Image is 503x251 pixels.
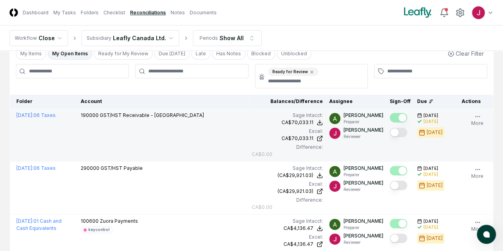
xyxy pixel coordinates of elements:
button: Blocked [247,48,275,60]
p: [PERSON_NAME] [344,232,383,239]
p: Preparer [344,225,383,231]
button: My Open Items [48,48,92,60]
p: Preparer [344,119,383,125]
a: Dashboard [23,9,49,16]
button: Mark complete [390,113,407,123]
div: (CA$29,921.03) [278,172,313,179]
button: (CA$29,921.03) [278,172,323,179]
span: [DATE] [423,165,438,171]
a: [DATE]:06 Taxes [16,165,56,171]
div: [DATE] [427,182,443,189]
span: 190000 [81,112,99,118]
button: Has Notes [212,48,245,60]
div: Due [417,98,449,105]
button: Mark complete [390,219,407,228]
div: Difference: [251,197,322,204]
div: Sage Intacct : [251,218,322,225]
div: CA$4,136.47 [284,241,313,248]
p: [PERSON_NAME] [344,218,383,225]
button: Mark complete [390,166,407,175]
span: GST/HST Payable [101,165,143,171]
button: Mark complete [390,128,407,137]
button: Late [191,48,210,60]
p: [PERSON_NAME] [344,165,383,172]
span: [DATE] : [16,112,33,118]
div: CA$0.00 [251,204,272,211]
div: CA$70,033.11 [282,135,313,142]
a: [DATE]:06 Taxes [16,112,56,118]
div: [DATE] [427,129,443,136]
button: More [470,112,485,128]
button: Ready for My Review [94,48,153,60]
button: Due Today [154,48,190,60]
button: Mark complete [390,181,407,190]
div: Subsidiary [87,35,111,42]
button: My Items [16,48,46,60]
a: Documents [190,9,217,16]
p: Reviewer [344,134,383,140]
div: Ready for Review [268,68,319,76]
th: Balances/Difference [248,95,326,109]
p: [PERSON_NAME] [344,112,383,119]
button: atlas-launcher [477,225,496,244]
div: CA$0.00 [251,151,272,158]
a: My Tasks [53,9,76,16]
span: [DATE] [423,113,438,119]
span: 100600 [81,218,99,224]
div: [DATE] [427,235,443,242]
p: [PERSON_NAME] [344,126,383,134]
a: Notes [171,9,185,16]
span: [DATE] : [16,165,33,171]
th: Sign-Off [386,95,414,109]
span: [DATE] [423,218,438,224]
button: Clear Filter [445,46,487,61]
th: Folder [10,95,78,109]
p: [PERSON_NAME] [344,179,383,187]
div: CA$70,033.11 [282,119,313,126]
div: Periods [200,35,218,42]
div: Actions [455,98,487,105]
a: Folders [81,9,99,16]
button: More [470,218,485,234]
span: 290000 [81,165,99,171]
div: Account [81,98,245,105]
a: Checklist [103,9,125,16]
div: Difference: [251,144,322,151]
div: Workflow [15,35,37,42]
button: CA$4,136.47 [284,225,323,232]
div: [DATE] [423,224,438,230]
img: Leafly logo [402,6,433,19]
img: ACg8ocJfBSitaon9c985KWe3swqK2kElzkAv-sHk65QWxGQz4ldowg=s96-c [329,233,340,245]
a: CA$70,033.11 [251,135,322,142]
p: Reviewer [344,239,383,245]
div: CA$4,136.47 [284,225,313,232]
button: Unblocked [277,48,311,60]
p: Reviewer [344,187,383,193]
p: Preparer [344,172,383,178]
th: Assignee [326,95,386,109]
div: Show All [219,34,244,42]
img: ACg8ocKKg2129bkBZaX4SAoUQtxLaQ4j-f2PQjMuak4pDCyzCI-IvA=s96-c [329,166,340,177]
img: ACg8ocJfBSitaon9c985KWe3swqK2kElzkAv-sHk65QWxGQz4ldowg=s96-c [329,128,340,139]
span: [DATE] : [16,218,33,224]
div: keycontrol [88,227,110,233]
nav: breadcrumb [10,30,262,46]
div: Excel: [251,128,322,135]
a: (CA$29,921.03) [251,188,322,195]
a: [DATE]:01 Cash and Cash Equivalents [16,218,62,231]
span: GST/HST Receivable - [GEOGRAPHIC_DATA] [100,112,204,118]
img: Logo [10,8,18,17]
div: Excel: [251,181,322,188]
img: ACg8ocJfBSitaon9c985KWe3swqK2kElzkAv-sHk65QWxGQz4ldowg=s96-c [472,6,485,19]
div: Sage Intacct : [251,112,322,119]
button: Mark complete [390,233,407,243]
a: Reconciliations [130,9,166,16]
img: ACg8ocJfBSitaon9c985KWe3swqK2kElzkAv-sHk65QWxGQz4ldowg=s96-c [329,181,340,192]
div: [DATE] [423,119,438,125]
img: ACg8ocKKg2129bkBZaX4SAoUQtxLaQ4j-f2PQjMuak4pDCyzCI-IvA=s96-c [329,219,340,230]
div: Sage Intacct : [251,165,322,172]
button: PeriodsShow All [193,30,262,46]
span: Zuora Payments [100,218,138,224]
button: More [470,165,485,181]
div: Excel: [251,233,322,241]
